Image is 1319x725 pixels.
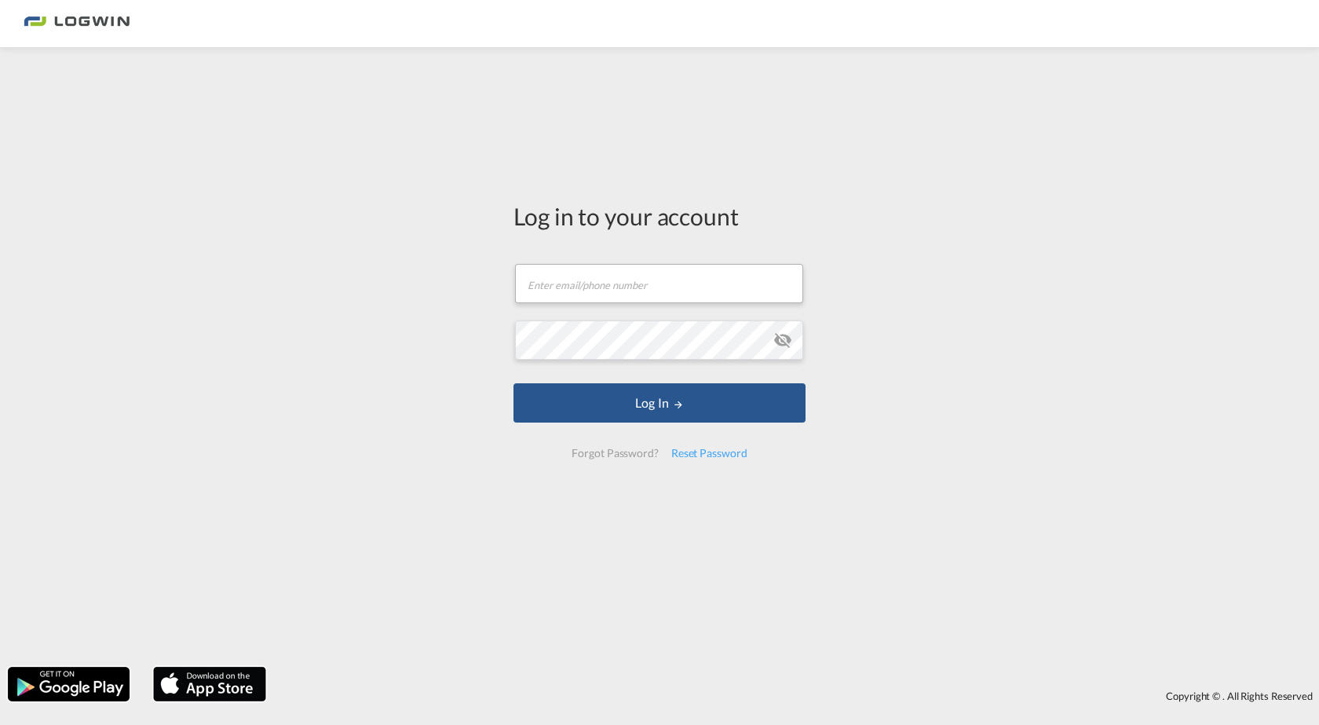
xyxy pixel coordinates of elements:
[6,665,131,703] img: google.png
[24,6,130,42] img: 2761ae10d95411efa20a1f5e0282d2d7.png
[773,331,792,350] md-icon: icon-eye-off
[513,383,806,423] button: LOGIN
[565,439,664,467] div: Forgot Password?
[513,200,806,233] div: Log in to your account
[515,264,803,303] input: Enter email/phone number
[274,683,1319,709] div: Copyright © . All Rights Reserved
[665,439,754,467] div: Reset Password
[152,665,268,703] img: apple.png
